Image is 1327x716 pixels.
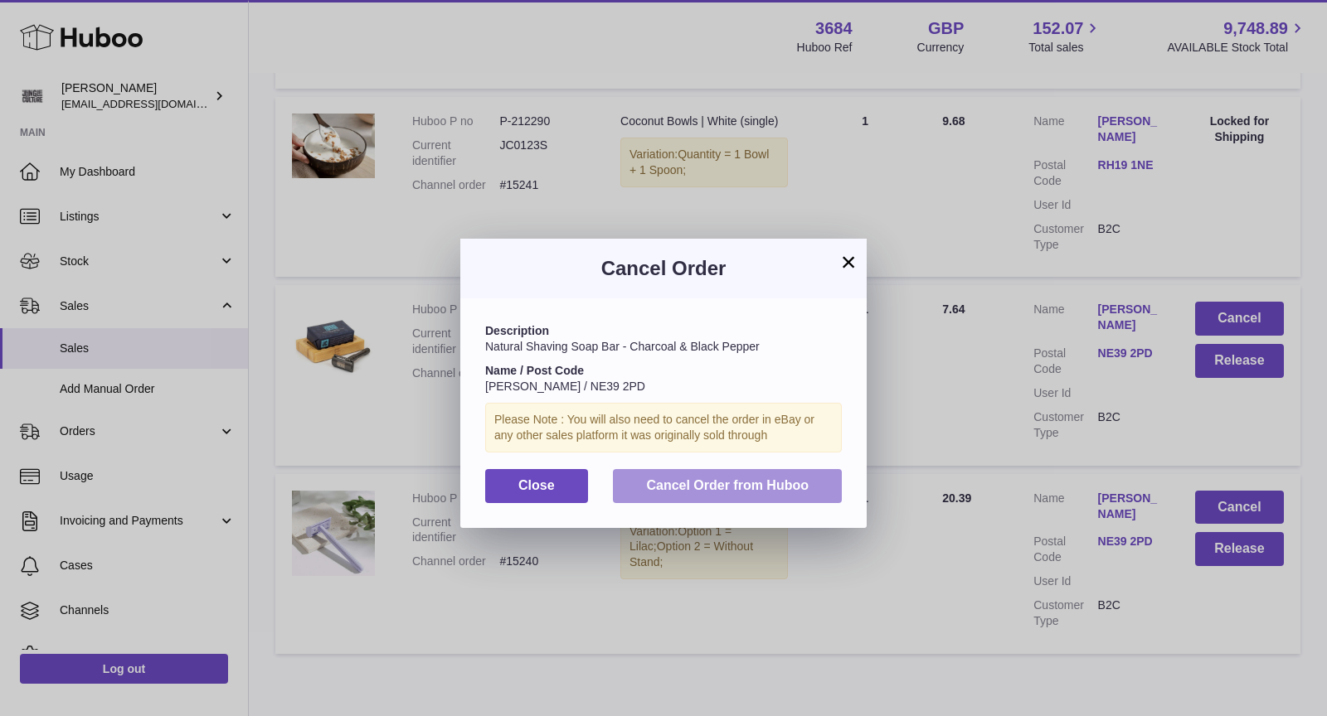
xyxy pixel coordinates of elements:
span: Cancel Order from Huboo [646,478,809,492]
h3: Cancel Order [485,255,842,282]
button: Close [485,469,588,503]
span: Natural Shaving Soap Bar - Charcoal & Black Pepper [485,340,760,353]
span: Close [518,478,555,492]
div: Please Note : You will also need to cancel the order in eBay or any other sales platform it was o... [485,403,842,452]
span: [PERSON_NAME] / NE39 2PD [485,380,645,393]
strong: Description [485,324,549,337]
button: × [838,252,858,272]
button: Cancel Order from Huboo [613,469,842,503]
strong: Name / Post Code [485,364,584,377]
